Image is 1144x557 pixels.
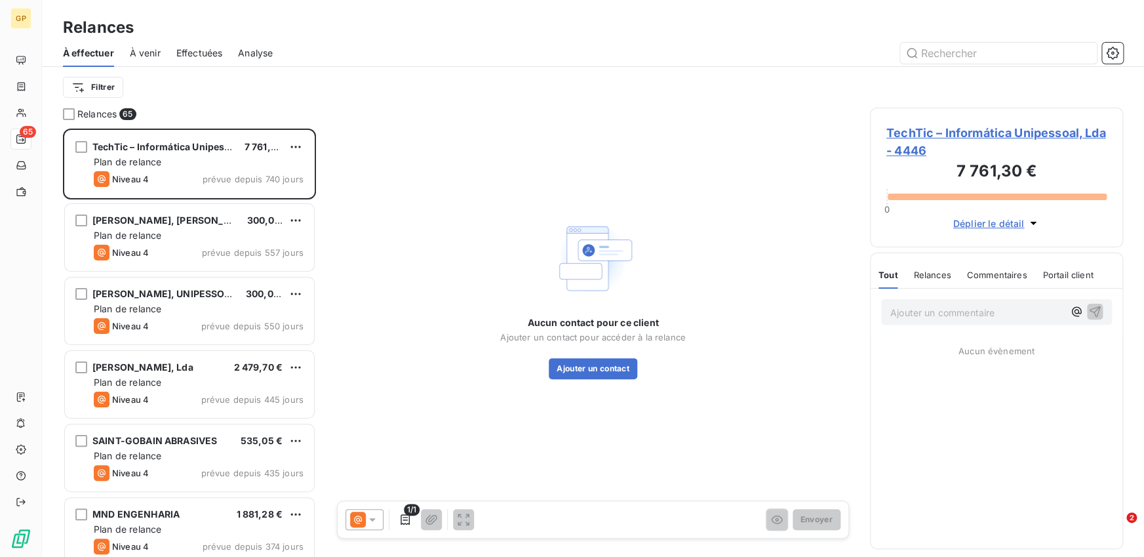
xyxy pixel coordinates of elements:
[247,215,287,226] span: 300,01 €
[10,8,31,29] div: GP
[967,270,1027,280] span: Commentaires
[245,141,292,152] span: 7 761,30 €
[201,321,304,331] span: prévue depuis 550 jours
[63,16,134,39] h3: Relances
[112,321,149,331] span: Niveau 4
[953,217,1025,230] span: Déplier le détail
[237,508,283,520] span: 1 881,28 €
[112,247,149,258] span: Niveau 4
[500,332,686,342] span: Ajouter un contact pour accéder à la relance
[549,358,637,379] button: Ajouter un contact
[551,217,635,300] img: Empty state
[94,377,161,388] span: Plan de relance
[112,541,149,552] span: Niveau 4
[94,156,161,167] span: Plan de relance
[404,504,420,516] span: 1/1
[10,528,31,549] img: Logo LeanPay
[119,108,136,120] span: 65
[202,247,304,258] span: prévue depuis 557 jours
[63,77,123,98] button: Filtrer
[10,129,31,150] a: 65
[112,394,149,405] span: Niveau 4
[77,108,117,121] span: Relances
[201,468,304,478] span: prévue depuis 435 jours
[92,141,266,152] span: TechTic – Informática Unipessoal, Lda
[203,174,304,184] span: prévue depuis 740 jours
[246,288,288,299] span: 300,00 €
[878,270,898,280] span: Tout
[94,303,161,314] span: Plan de relance
[884,204,890,215] span: 0
[63,129,316,557] div: grid
[234,361,283,373] span: 2 479,70 €
[63,47,114,60] span: À effectuer
[92,361,193,373] span: [PERSON_NAME], Lda
[92,288,256,299] span: [PERSON_NAME], UNIPESSOAL LDA
[92,215,255,226] span: [PERSON_NAME], [PERSON_NAME]
[900,43,1097,64] input: Rechercher
[94,524,161,535] span: Plan de relance
[886,159,1107,186] h3: 7 761,30 €
[527,316,658,329] span: Aucun contact pour ce client
[94,450,161,461] span: Plan de relance
[94,230,161,241] span: Plan de relance
[241,435,283,446] span: 535,05 €
[203,541,304,552] span: prévue depuis 374 jours
[886,124,1107,159] span: TechTic – Informática Unipessoal, Lda - 4446
[793,509,840,530] button: Envoyer
[176,47,223,60] span: Effectuées
[201,394,304,405] span: prévue depuis 445 jours
[92,508,180,520] span: MND ENGENHARIA
[238,47,273,60] span: Analyse
[913,270,951,280] span: Relances
[1042,270,1093,280] span: Portail client
[130,47,161,60] span: À venir
[20,126,36,138] span: 65
[949,216,1044,231] button: Déplier le détail
[112,468,149,478] span: Niveau 4
[112,174,149,184] span: Niveau 4
[92,435,217,446] span: SAINT-GOBAIN ABRASIVES
[958,346,1035,356] span: Aucun évènement
[1126,512,1137,523] span: 2
[1099,512,1131,544] iframe: Intercom live chat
